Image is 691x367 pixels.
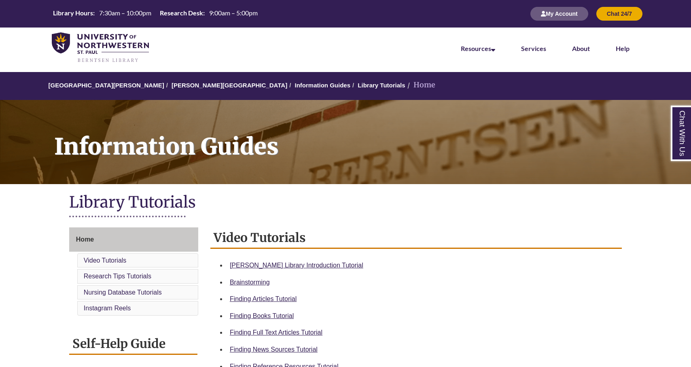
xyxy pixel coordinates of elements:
[50,8,96,17] th: Library Hours:
[50,8,261,19] a: Hours Today
[49,82,164,89] a: [GEOGRAPHIC_DATA][PERSON_NAME]
[69,227,198,317] div: Guide Page Menu
[157,8,206,17] th: Research Desk:
[530,10,588,17] a: My Account
[84,289,162,296] a: Nursing Database Tutorials
[52,32,149,63] img: UNWSP Library Logo
[616,45,630,52] a: Help
[230,295,297,302] a: Finding Articles Tutorial
[69,192,622,214] h1: Library Tutorials
[84,305,131,312] a: Instagram Reels
[45,100,691,174] h1: Information Guides
[84,257,127,264] a: Video Tutorials
[230,346,318,353] a: Finding News Sources Tutorial
[230,329,322,336] a: Finding Full Text Articles Tutorial
[521,45,546,52] a: Services
[209,9,258,17] span: 9:00am – 5:00pm
[84,273,151,280] a: Research Tips Tutorials
[596,7,642,21] button: Chat 24/7
[69,227,198,252] a: Home
[461,45,495,52] a: Resources
[230,262,363,269] a: [PERSON_NAME] Library Introduction Tutorial
[572,45,590,52] a: About
[530,7,588,21] button: My Account
[210,227,622,249] h2: Video Tutorials
[596,10,642,17] a: Chat 24/7
[172,82,287,89] a: [PERSON_NAME][GEOGRAPHIC_DATA]
[295,82,350,89] a: Information Guides
[69,333,197,355] h2: Self-Help Guide
[405,79,435,91] li: Home
[76,236,94,243] span: Home
[99,9,151,17] span: 7:30am – 10:00pm
[358,82,405,89] a: Library Tutorials
[230,279,270,286] a: Brainstorming
[230,312,294,319] a: Finding Books Tutorial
